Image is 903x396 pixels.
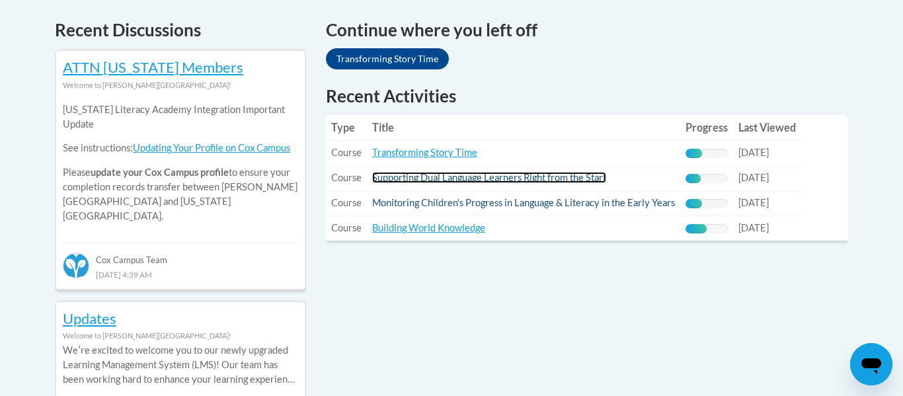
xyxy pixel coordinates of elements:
[686,224,707,233] div: Progress, %
[63,253,89,279] img: Cox Campus Team
[63,309,116,327] a: Updates
[63,267,298,282] div: [DATE] 4:39 AM
[331,222,362,233] span: Course
[738,222,769,233] span: [DATE]
[372,222,485,233] a: Building World Knowledge
[680,114,733,141] th: Progress
[91,167,229,178] b: update your Cox Campus profile
[686,174,701,183] div: Progress, %
[55,17,306,43] h4: Recent Discussions
[686,199,702,208] div: Progress, %
[326,84,848,108] h1: Recent Activities
[63,141,298,155] p: See instructions:
[331,197,362,208] span: Course
[686,149,702,158] div: Progress, %
[63,102,298,132] p: [US_STATE] Literacy Academy Integration Important Update
[372,197,675,208] a: Monitoring Children's Progress in Language & Literacy in the Early Years
[331,147,362,158] span: Course
[63,93,298,233] div: Please to ensure your completion records transfer between [PERSON_NAME][GEOGRAPHIC_DATA] and [US_...
[326,48,449,69] a: Transforming Story Time
[331,172,362,183] span: Course
[63,343,298,387] p: Weʹre excited to welcome you to our newly upgraded Learning Management System (LMS)! Our team has...
[372,147,477,158] a: Transforming Story Time
[326,17,848,43] h4: Continue where you left off
[738,172,769,183] span: [DATE]
[63,58,243,76] a: ATTN [US_STATE] Members
[133,142,290,153] a: Updating Your Profile on Cox Campus
[63,78,298,93] div: Welcome to [PERSON_NAME][GEOGRAPHIC_DATA]!
[738,197,769,208] span: [DATE]
[733,114,801,141] th: Last Viewed
[372,172,606,183] a: Supporting Dual Language Learners Right from the Start
[367,114,680,141] th: Title
[738,147,769,158] span: [DATE]
[850,343,892,385] iframe: Button to launch messaging window
[63,329,298,343] div: Welcome to [PERSON_NAME][GEOGRAPHIC_DATA]!
[326,114,367,141] th: Type
[63,243,298,266] div: Cox Campus Team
